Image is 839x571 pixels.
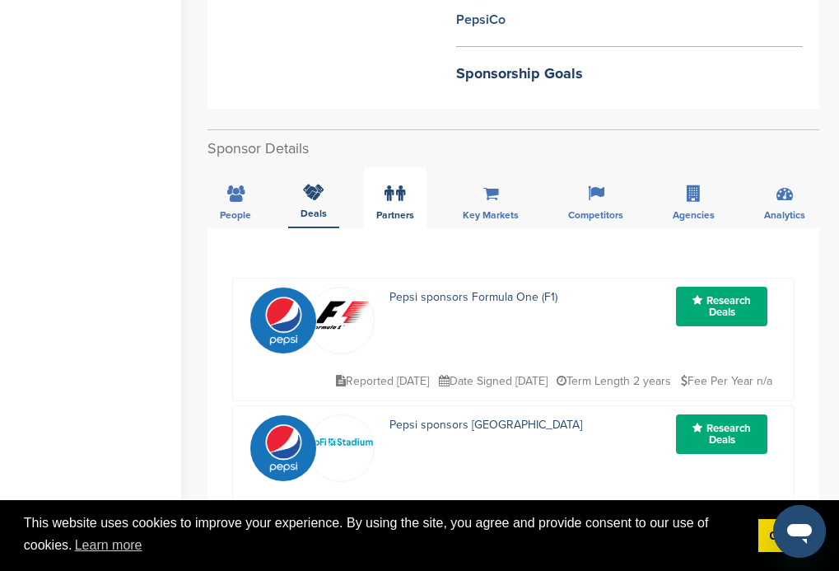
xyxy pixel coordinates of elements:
[301,208,327,218] span: Deals
[673,210,715,220] span: Agencies
[389,418,582,432] a: Pepsi sponsors [GEOGRAPHIC_DATA]
[207,138,819,160] h2: Sponsor Details
[764,210,805,220] span: Analytics
[24,513,745,558] span: This website uses cookies to improve your experience. By using the site, you agree and provide co...
[250,288,316,354] img: Pepsi logo
[665,498,777,519] p: Term Length 1 years
[389,290,557,304] a: Pepsi sponsors Formula One (F1)
[456,63,803,85] h2: Sponsorship Goals
[336,498,468,519] p: Reported 11 months ago
[376,210,414,220] span: Partners
[758,519,815,552] a: dismiss cookie message
[676,414,767,454] a: Research Deals
[681,371,772,391] p: Fee Per Year n/a
[308,435,374,449] img: La stadium logo5
[773,505,826,558] iframe: Button to launch messaging window
[250,415,316,482] img: Pepsi logo
[568,210,623,220] span: Competitors
[439,371,548,391] p: Date Signed [DATE]
[463,210,519,220] span: Key Markets
[72,533,145,558] a: learn more about cookies
[220,210,251,220] span: People
[513,498,622,519] p: Date Signed [DATE]
[456,11,506,29] div: PepsiCo
[336,371,429,391] p: Reported [DATE]
[308,299,374,331] img: Data?1415807976
[557,371,671,391] p: Term Length 2 years
[676,287,767,326] a: Research Deals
